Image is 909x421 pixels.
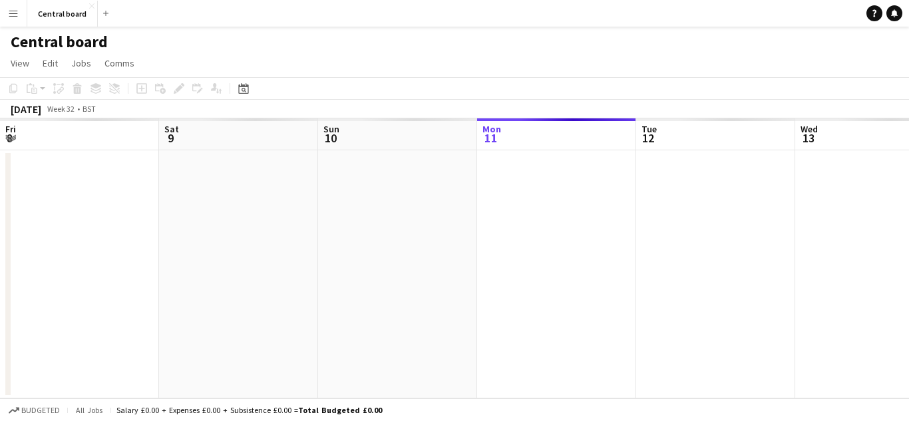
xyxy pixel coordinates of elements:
[73,405,105,415] span: All jobs
[11,102,41,116] div: [DATE]
[801,123,818,135] span: Wed
[7,403,62,418] button: Budgeted
[5,55,35,72] a: View
[321,130,339,146] span: 10
[323,123,339,135] span: Sun
[27,1,98,27] button: Central board
[799,130,818,146] span: 13
[21,406,60,415] span: Budgeted
[298,405,382,415] span: Total Budgeted £0.00
[5,123,16,135] span: Fri
[164,123,179,135] span: Sat
[11,32,108,52] h1: Central board
[66,55,96,72] a: Jobs
[37,55,63,72] a: Edit
[480,130,501,146] span: 11
[44,104,77,114] span: Week 32
[99,55,140,72] a: Comms
[104,57,134,69] span: Comms
[3,130,16,146] span: 8
[116,405,382,415] div: Salary £0.00 + Expenses £0.00 + Subsistence £0.00 =
[482,123,501,135] span: Mon
[639,130,657,146] span: 12
[43,57,58,69] span: Edit
[641,123,657,135] span: Tue
[11,57,29,69] span: View
[83,104,96,114] div: BST
[71,57,91,69] span: Jobs
[162,130,179,146] span: 9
